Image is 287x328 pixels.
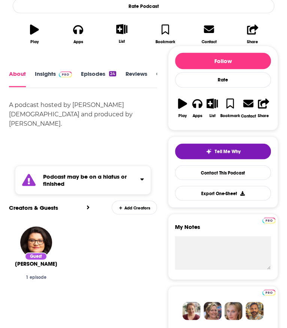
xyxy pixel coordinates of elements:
[206,148,212,154] img: tell me why sparkle
[15,260,57,267] span: [PERSON_NAME]
[190,93,205,123] button: Apps
[187,19,230,49] a: Contact
[231,19,274,49] button: Share
[262,288,275,295] a: Pro website
[175,93,190,123] button: Play
[241,113,256,119] div: Contact
[43,173,127,187] strong: Podcast may be on a hiatus or finished
[175,165,271,180] a: Contact This Podcast
[262,216,275,223] a: Pro website
[240,93,256,123] a: Contact
[247,39,258,44] div: Share
[175,186,271,200] button: Export One-Sheet
[109,71,116,76] div: 24
[100,19,143,48] button: List
[56,19,100,49] button: Apps
[81,71,116,87] a: Episodes24
[201,39,216,44] div: Contact
[245,302,263,320] img: Jon Profile
[125,71,147,87] a: Reviews
[15,260,57,267] a: Helen Pluckrose
[9,71,26,87] a: About
[9,204,58,211] a: Creators & Guests
[112,200,157,214] div: Add Creators
[9,166,157,194] section: Click to expand status details
[182,302,200,320] img: Sydney Profile
[20,226,52,258] img: Helen Pluckrose
[59,71,72,77] img: Podchaser Pro
[215,148,241,154] span: Tell Me Why
[73,39,83,44] div: Apps
[193,113,202,118] div: Apps
[224,302,242,320] img: Jules Profile
[155,39,175,44] div: Bookmark
[25,252,47,260] div: Guest
[220,93,240,123] button: Bookmark
[220,113,240,118] div: Bookmark
[256,93,271,123] button: Share
[175,143,271,159] button: tell me why sparkleTell Me Why
[35,71,72,87] a: InsightsPodchaser Pro
[15,274,57,280] div: 1 episode
[258,113,269,118] div: Share
[13,19,56,49] button: Play
[175,53,271,69] button: Follow
[205,93,220,123] button: List
[209,113,215,118] div: List
[175,223,271,236] label: My Notes
[87,204,90,211] a: View All
[262,289,275,295] img: Podchaser Pro
[143,19,187,49] button: Bookmark
[30,39,39,44] div: Play
[175,72,271,87] div: Rate
[9,100,157,128] div: A podcast hosted by [PERSON_NAME][DEMOGRAPHIC_DATA] and produced by [PERSON_NAME].
[178,113,187,118] div: Play
[262,217,275,223] img: Podchaser Pro
[156,71,183,87] a: Credits
[203,302,221,320] img: Barbara Profile
[119,39,125,44] div: List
